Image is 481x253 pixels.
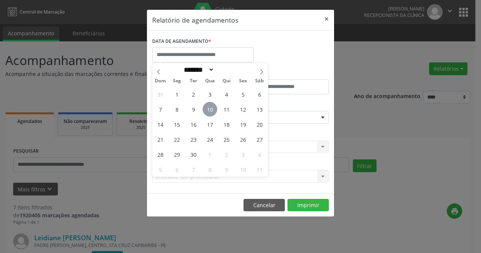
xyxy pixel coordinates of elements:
span: Setembro 7, 2025 [153,102,168,117]
span: Outubro 4, 2025 [252,147,267,162]
span: Setembro 30, 2025 [186,147,201,162]
span: Qua [202,79,218,83]
span: Outubro 6, 2025 [169,162,184,177]
span: Setembro 25, 2025 [219,132,234,147]
span: Setembro 12, 2025 [236,102,250,117]
span: Setembro 17, 2025 [203,117,217,132]
span: Setembro 8, 2025 [169,102,184,117]
button: Cancelar [244,199,285,212]
span: Setembro 14, 2025 [153,117,168,132]
span: Setembro 26, 2025 [236,132,250,147]
span: Agosto 31, 2025 [153,87,168,102]
span: Setembro 10, 2025 [203,102,217,117]
span: Outubro 8, 2025 [203,162,217,177]
button: Close [319,10,334,28]
span: Setembro 18, 2025 [219,117,234,132]
span: Setembro 24, 2025 [203,132,217,147]
span: Setembro 15, 2025 [169,117,184,132]
span: Setembro 28, 2025 [153,147,168,162]
span: Outubro 2, 2025 [219,147,234,162]
h5: Relatório de agendamentos [152,15,238,25]
span: Setembro 23, 2025 [186,132,201,147]
span: Setembro 16, 2025 [186,117,201,132]
span: Outubro 9, 2025 [219,162,234,177]
span: Setembro 5, 2025 [236,87,250,102]
span: Setembro 22, 2025 [169,132,184,147]
span: Sáb [251,79,268,83]
span: Setembro 20, 2025 [252,117,267,132]
span: Outubro 3, 2025 [236,147,250,162]
span: Outubro 11, 2025 [252,162,267,177]
input: Year [214,66,239,74]
span: Outubro 5, 2025 [153,162,168,177]
span: Setembro 6, 2025 [252,87,267,102]
span: Setembro 29, 2025 [169,147,184,162]
label: ATÉ [242,68,329,79]
span: Seg [169,79,185,83]
span: Setembro 11, 2025 [219,102,234,117]
label: DATA DE AGENDAMENTO [152,36,211,47]
span: Outubro 10, 2025 [236,162,250,177]
span: Outubro 1, 2025 [203,147,217,162]
span: Sex [235,79,251,83]
span: Qui [218,79,235,83]
span: Ter [185,79,202,83]
span: Setembro 27, 2025 [252,132,267,147]
select: Month [181,66,214,74]
span: Setembro 1, 2025 [169,87,184,102]
span: Dom [152,79,169,83]
span: Setembro 3, 2025 [203,87,217,102]
span: Setembro 4, 2025 [219,87,234,102]
span: Setembro 2, 2025 [186,87,201,102]
button: Imprimir [287,199,329,212]
span: Setembro 19, 2025 [236,117,250,132]
span: Setembro 21, 2025 [153,132,168,147]
span: Setembro 9, 2025 [186,102,201,117]
span: Outubro 7, 2025 [186,162,201,177]
span: Setembro 13, 2025 [252,102,267,117]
